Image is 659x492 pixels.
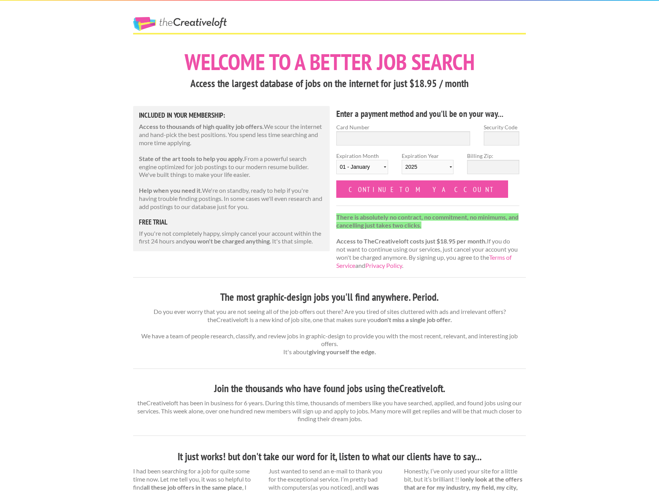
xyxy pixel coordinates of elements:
[133,76,526,91] h3: Access the largest database of jobs on the internet for just $18.95 / month
[402,152,454,180] label: Expiration Year
[336,123,470,131] label: Card Number
[336,160,388,174] select: Expiration Month
[336,180,508,198] input: Continue to my account
[139,230,324,246] p: If you're not completely happy, simply cancel your account within the first 24 hours and . It's t...
[336,152,388,180] label: Expiration Month
[133,290,526,305] h3: The most graphic-design jobs you'll find anywhere. Period.
[133,449,526,464] h3: It just works! but don't take our word for it, listen to what our clients have to say...
[133,399,526,423] p: theCreativeloft has been in business for 6 years. During this time, thousands of members like you...
[484,123,519,131] label: Security Code
[336,237,487,245] strong: Access to TheCreativeloft costs just $18.95 per month.
[365,262,402,269] a: Privacy Policy
[336,213,519,270] p: If you do not want to continue using our services, just cancel your account you won't be charged ...
[139,112,324,119] h5: Included in Your Membership:
[139,219,324,226] h5: free trial
[402,160,454,174] select: Expiration Year
[309,348,376,355] strong: giving yourself the edge.
[139,187,202,194] strong: Help when you need it.
[133,381,526,396] h3: Join the thousands who have found jobs using theCreativeloft.
[139,187,324,211] p: We're on standby, ready to help if you're having trouble finding postings. In some cases we'll ev...
[133,17,227,31] a: The Creative Loft
[139,123,264,130] strong: Access to thousands of high quality job offers.
[139,123,324,147] p: We scour the internet and hand-pick the best positions. You spend less time searching and more ti...
[186,237,270,245] strong: you won't be charged anything
[144,483,242,491] strong: all these job offers in the same place
[336,108,519,120] h4: Enter a payment method and you'll be on your way...
[139,155,244,162] strong: State of the art tools to help you apply.
[139,155,324,179] p: From a powerful search engine optimized for job postings to our modern resume builder. We've buil...
[467,152,519,160] label: Billing Zip:
[377,316,452,323] strong: don't miss a single job offer.
[133,308,526,356] p: Do you ever worry that you are not seeing all of the job offers out there? Are you tired of sites...
[133,51,526,73] h1: Welcome to a better job search
[336,213,519,229] strong: There is absolutely no contract, no commitment, no minimums, and cancelling just takes two clicks.
[336,254,512,269] a: Terms of Service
